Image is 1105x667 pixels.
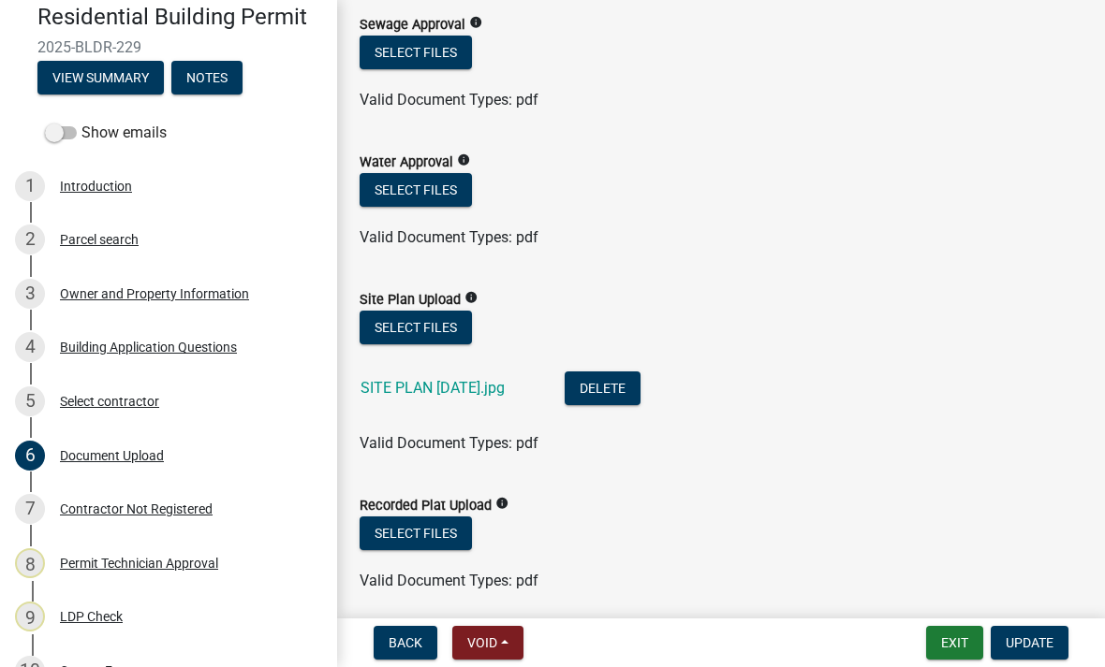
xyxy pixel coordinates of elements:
[60,610,123,623] div: LDP Check
[15,225,45,254] div: 2
[565,371,641,405] button: Delete
[360,516,472,550] button: Select files
[389,635,422,650] span: Back
[360,500,492,513] label: Recorded Plat Upload
[60,502,213,515] div: Contractor Not Registered
[360,311,472,344] button: Select files
[991,626,1068,660] button: Update
[60,395,159,408] div: Select contractor
[360,36,472,69] button: Select files
[360,156,453,169] label: Water Approval
[361,379,505,397] a: SITE PLAN [DATE].jpg
[467,635,497,650] span: Void
[452,626,523,660] button: Void
[360,434,538,452] span: Valid Document Types: pdf
[360,173,472,207] button: Select files
[60,233,139,246] div: Parcel search
[171,61,243,94] button: Notes
[37,38,300,56] span: 2025-BLDR-229
[37,4,322,31] h4: Residential Building Permit
[469,16,482,29] i: info
[15,332,45,362] div: 4
[15,548,45,578] div: 8
[374,626,437,660] button: Back
[60,449,164,462] div: Document Upload
[37,71,164,86] wm-modal-confirm: Summary
[171,71,243,86] wm-modal-confirm: Notes
[60,180,132,193] div: Introduction
[60,341,237,354] div: Building Application Questions
[60,557,218,570] div: Permit Technician Approval
[495,497,508,510] i: info
[1006,635,1053,650] span: Update
[15,494,45,524] div: 7
[457,153,470,167] i: info
[360,228,538,246] span: Valid Document Types: pdf
[464,291,478,304] i: info
[360,572,538,589] span: Valid Document Types: pdf
[37,61,164,94] button: View Summary
[360,91,538,109] span: Valid Document Types: pdf
[60,287,249,300] div: Owner and Property Information
[15,602,45,631] div: 9
[360,294,461,307] label: Site Plan Upload
[15,441,45,471] div: 6
[360,19,465,32] label: Sewage Approval
[15,386,45,416] div: 5
[926,626,983,660] button: Exit
[15,279,45,309] div: 3
[45,122,167,144] label: Show emails
[15,171,45,201] div: 1
[565,381,641,399] wm-modal-confirm: Delete Document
